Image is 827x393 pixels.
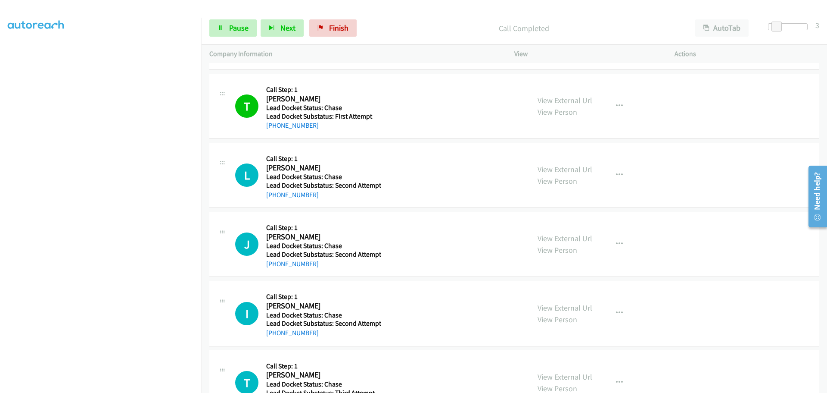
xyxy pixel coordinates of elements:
[266,181,381,190] h5: Lead Docket Substatus: Second Attempt
[266,380,379,389] h5: Lead Docket Status: Chase
[280,23,295,33] span: Next
[266,163,379,173] h2: [PERSON_NAME]
[235,94,258,118] h1: T
[235,163,258,187] h1: L
[266,112,379,121] h5: Lead Docket Substatus: First Attempt
[538,176,577,186] a: View Person
[802,162,827,231] iframe: Resource Center
[266,223,381,232] h5: Call Step: 1
[266,250,381,259] h5: Lead Docket Substatus: Second Attempt
[538,303,592,313] a: View External Url
[538,314,577,324] a: View Person
[538,107,577,117] a: View Person
[229,23,249,33] span: Pause
[266,232,379,242] h2: [PERSON_NAME]
[266,362,379,371] h5: Call Step: 1
[266,311,381,320] h5: Lead Docket Status: Chase
[514,49,659,59] p: View
[266,329,319,337] a: [PHONE_NUMBER]
[266,301,379,311] h2: [PERSON_NAME]
[309,19,357,37] a: Finish
[266,242,381,250] h5: Lead Docket Status: Chase
[266,292,381,301] h5: Call Step: 1
[209,19,257,37] a: Pause
[329,23,348,33] span: Finish
[261,19,304,37] button: Next
[235,163,258,187] div: The call is yet to be attempted
[266,260,319,268] a: [PHONE_NUMBER]
[538,233,592,243] a: View External Url
[695,19,749,37] button: AutoTab
[538,164,592,174] a: View External Url
[266,173,381,181] h5: Lead Docket Status: Chase
[235,302,258,325] div: The call is yet to be attempted
[235,233,258,256] div: The call is yet to be attempted
[675,49,819,59] p: Actions
[266,370,379,380] h2: [PERSON_NAME]
[266,121,319,129] a: [PHONE_NUMBER]
[266,319,381,328] h5: Lead Docket Substatus: Second Attempt
[368,22,680,34] p: Call Completed
[538,245,577,255] a: View Person
[209,49,499,59] p: Company Information
[235,233,258,256] h1: J
[815,19,819,31] div: 3
[235,302,258,325] h1: I
[266,85,379,94] h5: Call Step: 1
[538,372,592,382] a: View External Url
[266,191,319,199] a: [PHONE_NUMBER]
[266,94,379,104] h2: [PERSON_NAME]
[538,95,592,105] a: View External Url
[266,154,381,163] h5: Call Step: 1
[266,104,379,112] h5: Lead Docket Status: Chase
